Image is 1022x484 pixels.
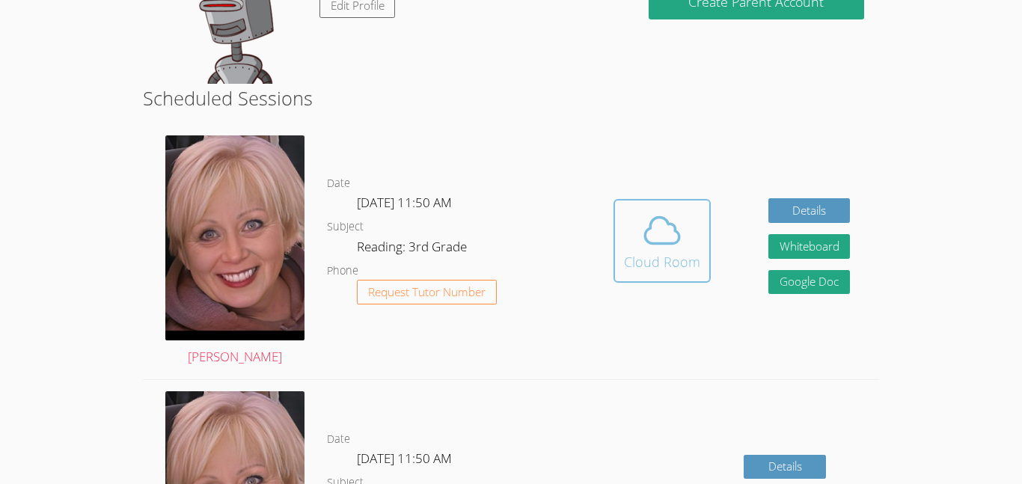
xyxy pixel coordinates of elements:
dt: Phone [327,262,358,281]
dt: Date [327,174,350,193]
span: [DATE] 11:50 AM [357,194,452,211]
dt: Date [327,430,350,449]
button: Cloud Room [613,199,711,283]
span: Request Tutor Number [368,287,486,298]
a: Details [768,198,851,223]
dt: Subject [327,218,364,236]
div: Cloud Room [624,251,700,272]
img: IMG_2077.jpg [165,135,305,340]
button: Whiteboard [768,234,851,259]
button: Request Tutor Number [357,280,497,304]
dd: Reading: 3rd Grade [357,236,470,262]
h2: Scheduled Sessions [143,84,879,112]
a: [PERSON_NAME] [165,135,305,368]
a: Google Doc [768,270,851,295]
a: Details [744,455,826,480]
span: [DATE] 11:50 AM [357,450,452,467]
